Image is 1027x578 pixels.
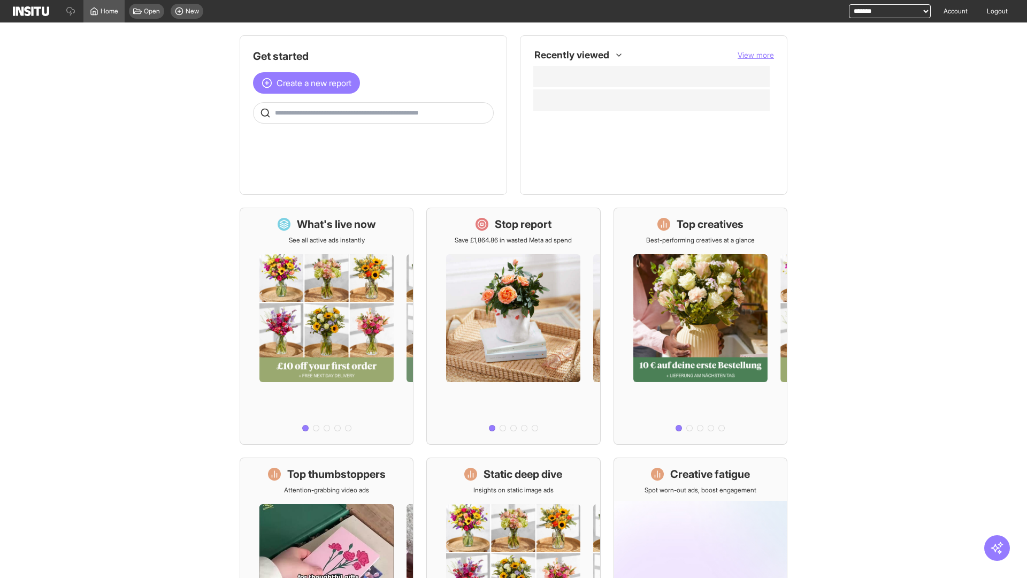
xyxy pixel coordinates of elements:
p: Save £1,864.86 in wasted Meta ad spend [455,236,572,245]
p: See all active ads instantly [289,236,365,245]
span: Open [144,7,160,16]
p: Insights on static image ads [473,486,554,495]
h1: What's live now [297,217,376,232]
a: Top creativesBest-performing creatives at a glance [614,208,787,445]
a: Stop reportSave £1,864.86 in wasted Meta ad spend [426,208,600,445]
button: View more [738,50,774,60]
span: Home [101,7,118,16]
h1: Stop report [495,217,551,232]
a: What's live nowSee all active ads instantly [240,208,413,445]
button: Create a new report [253,72,360,94]
h1: Top creatives [677,217,744,232]
img: Logo [13,6,49,16]
p: Best-performing creatives at a glance [646,236,755,245]
span: View more [738,50,774,59]
h1: Top thumbstoppers [287,467,386,482]
span: Create a new report [277,77,351,89]
h1: Static deep dive [484,467,562,482]
p: Attention-grabbing video ads [284,486,369,495]
span: New [186,7,199,16]
h1: Get started [253,49,494,64]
